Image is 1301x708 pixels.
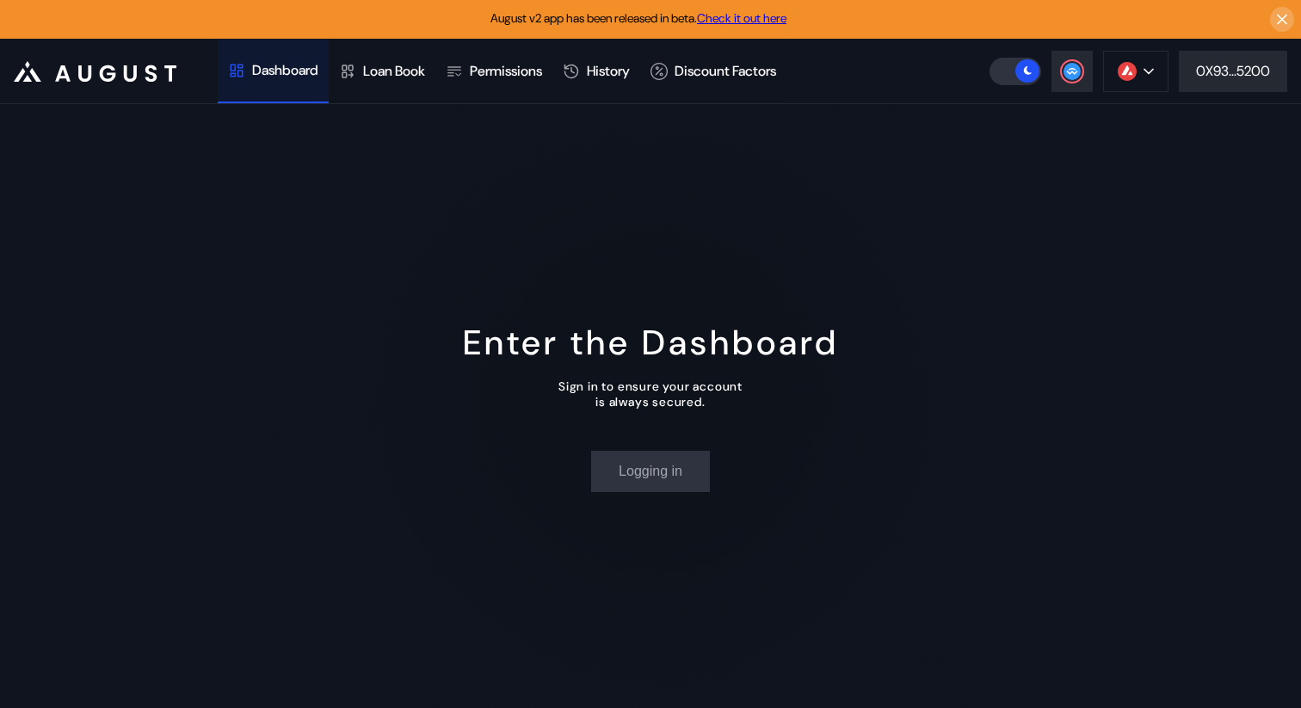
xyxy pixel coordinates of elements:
a: Loan Book [329,40,435,103]
div: 0X93...5200 [1196,62,1270,80]
a: Discount Factors [640,40,786,103]
a: Dashboard [218,40,329,103]
div: Enter the Dashboard [463,320,839,365]
div: Sign in to ensure your account is always secured. [558,379,743,409]
span: August v2 app has been released in beta. [490,10,786,26]
div: Dashboard [252,61,318,79]
div: Permissions [470,62,542,80]
div: History [587,62,630,80]
a: Check it out here [697,10,786,26]
a: Permissions [435,40,552,103]
button: 0X93...5200 [1179,51,1287,92]
button: chain logo [1103,51,1168,92]
div: Discount Factors [675,62,776,80]
button: Logging in [591,451,710,492]
img: chain logo [1118,62,1137,81]
a: History [552,40,640,103]
div: Loan Book [363,62,425,80]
